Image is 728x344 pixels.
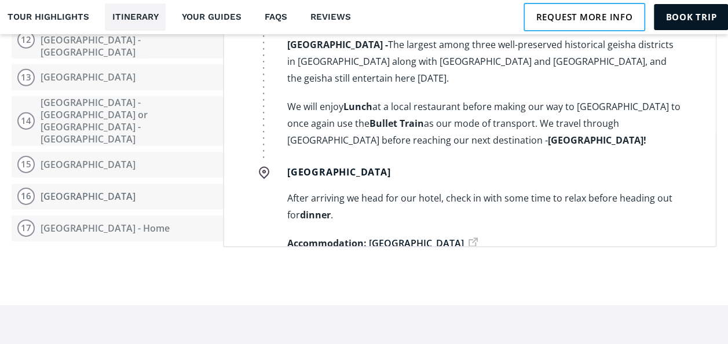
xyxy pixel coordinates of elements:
[12,152,223,178] button: 15[GEOGRAPHIC_DATA]
[257,3,294,31] a: FAQs
[17,31,35,49] div: 12
[287,166,681,178] h5: [GEOGRAPHIC_DATA]
[41,222,170,235] div: [GEOGRAPHIC_DATA] - Home
[41,22,217,58] div: [GEOGRAPHIC_DATA] - [GEOGRAPHIC_DATA] - [GEOGRAPHIC_DATA]
[41,191,136,203] div: [GEOGRAPHIC_DATA]
[300,208,331,221] strong: dinner
[548,134,646,147] strong: [GEOGRAPHIC_DATA]!
[12,21,223,58] button: 12[GEOGRAPHIC_DATA] - [GEOGRAPHIC_DATA] - [GEOGRAPHIC_DATA]
[17,219,35,237] div: 17
[105,3,166,31] a: Itinerary
[41,97,217,145] div: [GEOGRAPHIC_DATA] - [GEOGRAPHIC_DATA] or [GEOGRAPHIC_DATA] - [GEOGRAPHIC_DATA]
[41,71,136,83] div: [GEOGRAPHIC_DATA]
[303,3,358,31] a: Reviews
[17,188,35,205] div: 16
[174,3,248,31] a: Your guides
[287,38,388,51] strong: [GEOGRAPHIC_DATA] -
[654,4,728,30] a: Book trip
[12,64,223,90] button: 13[GEOGRAPHIC_DATA]
[287,190,681,224] p: After arriving we head for our hotel, check in with some time to relax before heading out for .
[17,112,35,130] div: 14
[17,156,35,173] div: 15
[41,159,136,171] div: [GEOGRAPHIC_DATA]
[343,100,372,113] strong: Lunch
[12,96,223,145] button: 14[GEOGRAPHIC_DATA] - [GEOGRAPHIC_DATA] or [GEOGRAPHIC_DATA] - [GEOGRAPHIC_DATA]
[369,237,478,250] a: [GEOGRAPHIC_DATA]
[12,215,223,241] button: 17[GEOGRAPHIC_DATA] - Home
[524,3,646,31] a: Request more info
[17,69,35,86] div: 13
[287,237,367,250] strong: Accommodation:
[12,184,223,210] a: 16[GEOGRAPHIC_DATA]
[287,98,681,149] p: We will enjoy at a local restaurant before making our way to [GEOGRAPHIC_DATA] to once again use ...
[287,36,681,87] p: The largest among three well-preserved historical geisha districts in [GEOGRAPHIC_DATA] along wit...
[370,117,424,130] strong: Bullet Train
